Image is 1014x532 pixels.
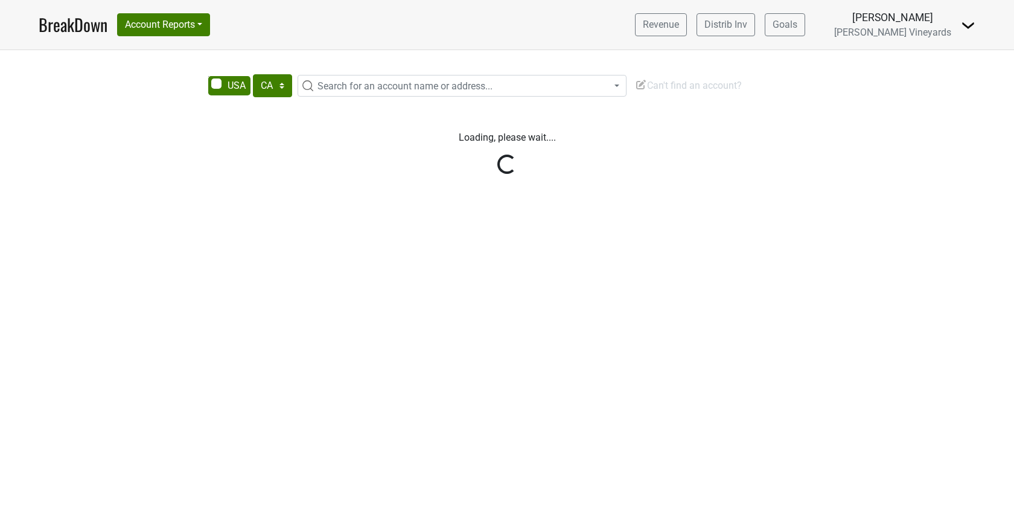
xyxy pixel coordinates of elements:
[961,18,975,33] img: Dropdown Menu
[635,13,687,36] a: Revenue
[765,13,805,36] a: Goals
[834,27,951,38] span: [PERSON_NAME] Vineyards
[635,80,742,91] span: Can't find an account?
[834,10,951,25] div: [PERSON_NAME]
[697,13,755,36] a: Distrib Inv
[317,80,493,92] span: Search for an account name or address...
[117,13,210,36] button: Account Reports
[635,79,647,91] img: Edit
[172,130,842,145] p: Loading, please wait....
[39,12,107,37] a: BreakDown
